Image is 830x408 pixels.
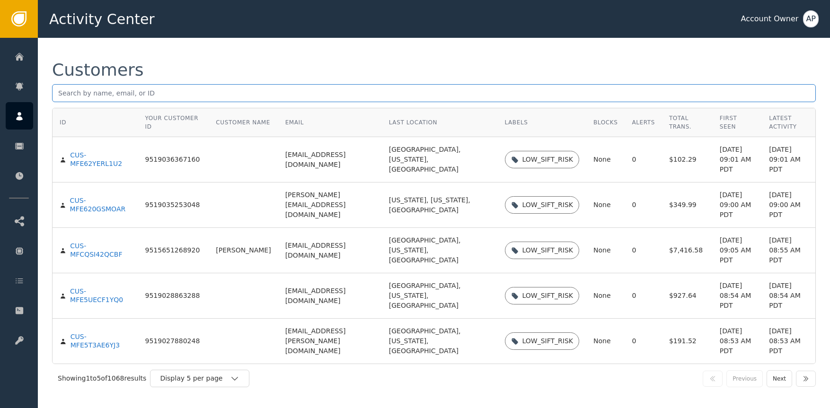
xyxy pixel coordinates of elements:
[70,287,131,304] div: CUS-MFE5UECF1YQ0
[625,319,662,364] td: 0
[382,228,498,273] td: [GEOGRAPHIC_DATA], [US_STATE], [GEOGRAPHIC_DATA]
[278,137,382,182] td: [EMAIL_ADDRESS][DOMAIN_NAME]
[522,291,573,301] div: LOW_SIFT_RISK
[278,228,382,273] td: [EMAIL_ADDRESS][DOMAIN_NAME]
[522,336,573,346] div: LOW_SIFT_RISK
[762,182,815,228] td: [DATE] 09:00 AM PDT
[593,291,618,301] div: None
[593,155,618,165] div: None
[713,137,762,182] td: [DATE] 09:01 AM PDT
[70,151,131,168] div: CUS-MFE62YERL1U2
[762,273,815,319] td: [DATE] 08:54 AM PDT
[70,197,131,213] div: CUS-MFE620GSMOAR
[741,13,798,25] div: Account Owner
[762,228,815,273] td: [DATE] 08:55 AM PDT
[720,114,755,131] div: First Seen
[593,245,618,255] div: None
[522,155,573,165] div: LOW_SIFT_RISK
[713,182,762,228] td: [DATE] 09:00 AM PDT
[522,200,573,210] div: LOW_SIFT_RISK
[382,137,498,182] td: [GEOGRAPHIC_DATA], [US_STATE], [GEOGRAPHIC_DATA]
[209,228,278,273] td: [PERSON_NAME]
[662,228,713,273] td: $7,416.58
[632,118,655,127] div: Alerts
[145,337,200,346] div: 9519027880248
[145,114,202,131] div: Your Customer ID
[145,201,200,209] div: 9519035253048
[150,370,249,387] button: Display 5 per page
[625,273,662,319] td: 0
[762,137,815,182] td: [DATE] 09:01 AM PDT
[522,245,573,255] div: LOW_SIFT_RISK
[382,182,498,228] td: [US_STATE], [US_STATE], [GEOGRAPHIC_DATA]
[767,370,792,387] button: Next
[662,319,713,364] td: $191.52
[713,273,762,319] td: [DATE] 08:54 AM PDT
[625,182,662,228] td: 0
[278,273,382,319] td: [EMAIL_ADDRESS][DOMAIN_NAME]
[762,319,815,364] td: [DATE] 08:53 AM PDT
[505,118,579,127] div: Labels
[713,228,762,273] td: [DATE] 09:05 AM PDT
[52,84,816,102] input: Search by name, email, or ID
[60,118,66,127] div: ID
[49,9,155,30] span: Activity Center
[58,373,146,383] div: Showing 1 to 5 of 1068 results
[285,118,375,127] div: Email
[71,333,131,349] div: CUS-MFE5T3AE6YJ3
[382,319,498,364] td: [GEOGRAPHIC_DATA], [US_STATE], [GEOGRAPHIC_DATA]
[145,292,200,300] div: 9519028863288
[713,319,762,364] td: [DATE] 08:53 AM PDT
[769,114,808,131] div: Latest Activity
[382,273,498,319] td: [GEOGRAPHIC_DATA], [US_STATE], [GEOGRAPHIC_DATA]
[145,156,200,164] div: 9519036367160
[52,61,144,78] div: Customers
[160,373,230,383] div: Display 5 per page
[593,336,618,346] div: None
[625,137,662,182] td: 0
[145,246,200,255] div: 9515651268920
[389,118,491,127] div: Last Location
[662,273,713,319] td: $927.64
[70,242,131,259] div: CUS-MFCQSI42QCBF
[278,319,382,364] td: [EMAIL_ADDRESS][PERSON_NAME][DOMAIN_NAME]
[803,10,819,27] button: AP
[662,182,713,228] td: $349.99
[669,114,706,131] div: Total Trans.
[662,137,713,182] td: $102.29
[278,182,382,228] td: [PERSON_NAME][EMAIL_ADDRESS][DOMAIN_NAME]
[593,118,618,127] div: Blocks
[593,200,618,210] div: None
[625,228,662,273] td: 0
[216,118,271,127] div: Customer Name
